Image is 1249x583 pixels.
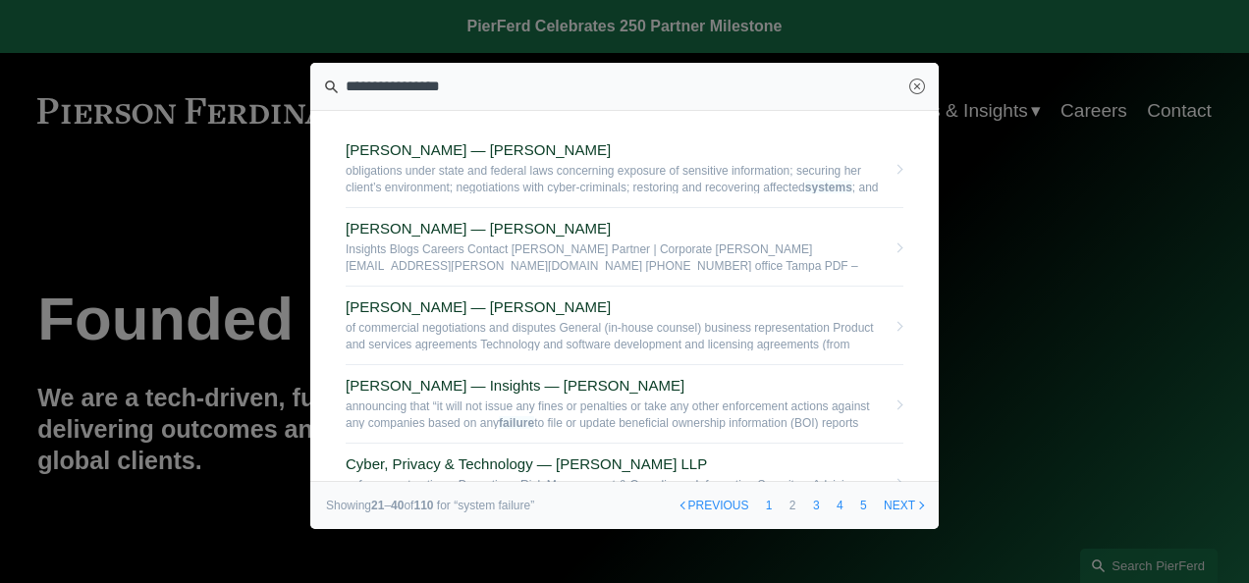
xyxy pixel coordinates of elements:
em: systems [805,181,852,194]
span: obligations under state and federal laws concerning exposure of sensitive information; securing h... [346,163,886,193]
span: of commercial negotiations and disputes General (in-house counsel) business representation Produc... [346,320,886,350]
span: Insights Blogs Careers Contact [PERSON_NAME] Partner | Corporate [PERSON_NAME][EMAIL_ADDRESS][PER... [346,241,886,272]
a: 2 [783,482,803,529]
a: [PERSON_NAME] — [PERSON_NAME] obligations under state and federal laws concerning exposure of sen... [346,130,903,208]
a: [PERSON_NAME] — [PERSON_NAME] of commercial negotiations and disputes General (in-house counsel) ... [346,287,903,365]
span: [PERSON_NAME] — [PERSON_NAME] [346,141,886,159]
a: 5 [853,482,874,529]
a: 4 [830,482,850,529]
span: announcing that “it will not issue any fines or penalties or take any other enforcement actions a... [346,398,886,429]
span: [PERSON_NAME] — Insights — [PERSON_NAME] [346,377,886,395]
div: Showing – of [326,500,534,511]
strong: 110 [413,499,433,512]
span: for “system failure” [437,499,534,512]
a: 1 [759,482,780,529]
a: 3 [806,482,827,529]
a: Cyber, Privacy & Technology — [PERSON_NAME] LLP enforcement actions. Peacetime: Risk Management &... [346,444,903,522]
a: Close [909,79,925,94]
span: enforcement actions. Peacetime: Risk Management & Compliance Information Security – Advising on b... [346,477,886,507]
a: [PERSON_NAME] — [PERSON_NAME] Insights Blogs Careers Contact [PERSON_NAME] Partner | Corporate [P... [346,208,903,287]
a: [PERSON_NAME] — Insights — [PERSON_NAME] announcing that “it will not issue any fines or penaltie... [346,365,903,444]
a: next [877,482,930,529]
em: failure [499,416,534,430]
span: Cyber, Privacy & Technology — [PERSON_NAME] LLP [346,455,886,473]
span: [PERSON_NAME] — [PERSON_NAME] [346,298,886,316]
strong: 40 [391,499,404,512]
span: [PERSON_NAME] — [PERSON_NAME] [346,220,886,238]
strong: 21 [371,499,384,512]
a: previous [673,482,755,529]
input: Search this site [310,63,939,110]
